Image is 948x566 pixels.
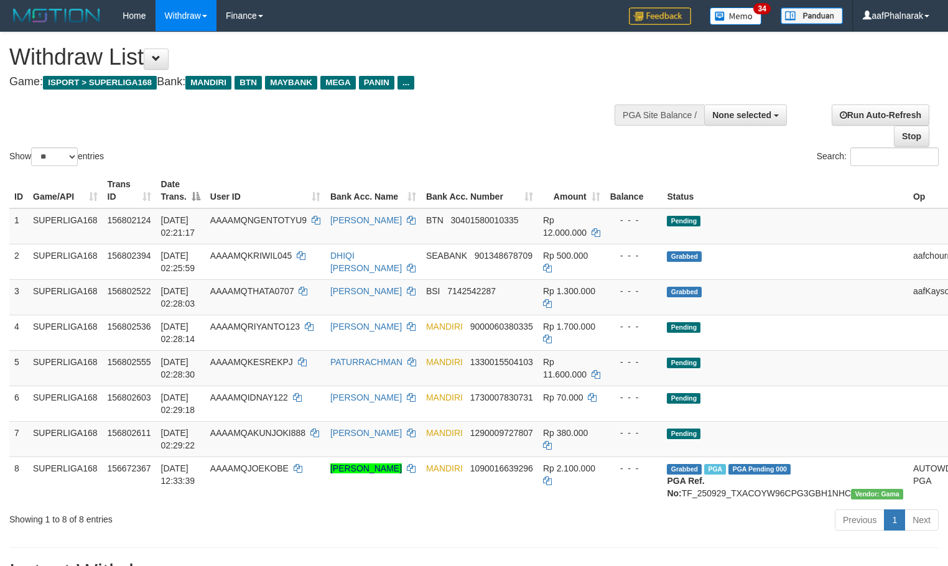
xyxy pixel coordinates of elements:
th: Bank Acc. Name: activate to sort column ascending [325,173,421,208]
a: Run Auto-Refresh [832,104,929,126]
span: AAAAMQJOEKOBE [210,463,289,473]
span: BTN [235,76,262,90]
td: SUPERLIGA168 [28,386,103,421]
a: [PERSON_NAME] [330,392,402,402]
span: None selected [712,110,771,120]
span: Rp 70.000 [543,392,583,402]
span: [DATE] 02:28:30 [161,357,195,379]
a: Stop [894,126,929,147]
span: Pending [667,429,700,439]
td: SUPERLIGA168 [28,457,103,504]
span: PANIN [359,76,394,90]
button: None selected [704,104,787,126]
span: [DATE] 02:28:03 [161,286,195,309]
span: BTN [426,215,444,225]
th: Trans ID: activate to sort column ascending [103,173,156,208]
span: AAAAMQIDNAY122 [210,392,288,402]
div: - - - [610,214,658,226]
span: 156802522 [108,286,151,296]
td: 7 [9,421,28,457]
span: ISPORT > SUPERLIGA168 [43,76,157,90]
span: Rp 1.300.000 [543,286,595,296]
a: [PERSON_NAME] [330,463,402,473]
td: 3 [9,279,28,315]
span: MEGA [320,76,356,90]
span: MANDIRI [426,357,463,367]
span: AAAAMQNGENTOTYU9 [210,215,307,225]
span: Rp 500.000 [543,251,588,261]
th: Amount: activate to sort column ascending [538,173,605,208]
span: 156802124 [108,215,151,225]
span: AAAAMQKRIWIL045 [210,251,292,261]
div: - - - [610,320,658,333]
div: - - - [610,249,658,262]
td: SUPERLIGA168 [28,350,103,386]
a: [PERSON_NAME] [330,428,402,438]
span: Grabbed [667,287,702,297]
td: 8 [9,457,28,504]
span: Rp 1.700.000 [543,322,595,332]
div: - - - [610,285,658,297]
img: Button%20Memo.svg [710,7,762,25]
span: Vendor URL: https://trx31.1velocity.biz [851,489,903,499]
td: 5 [9,350,28,386]
span: SEABANK [426,251,467,261]
th: ID [9,173,28,208]
span: 156802536 [108,322,151,332]
a: [PERSON_NAME] [330,322,402,332]
th: Balance [605,173,662,208]
th: Bank Acc. Number: activate to sort column ascending [421,173,538,208]
span: ... [397,76,414,90]
span: AAAAMQRIYANTO123 [210,322,300,332]
span: MANDIRI [426,463,463,473]
span: Copy 1330015504103 to clipboard [470,357,533,367]
img: panduan.png [781,7,843,24]
div: - - - [610,391,658,404]
th: Date Trans.: activate to sort column descending [156,173,205,208]
span: Copy 9000060380335 to clipboard [470,322,533,332]
img: MOTION_logo.png [9,6,104,25]
span: Marked by aafsengchandara [704,464,726,475]
td: SUPERLIGA168 [28,421,103,457]
td: SUPERLIGA168 [28,315,103,350]
div: - - - [610,356,658,368]
label: Search: [817,147,939,166]
span: Copy 1730007830731 to clipboard [470,392,533,402]
td: 1 [9,208,28,244]
span: Copy 1290009727807 to clipboard [470,428,533,438]
span: MANDIRI [185,76,231,90]
td: SUPERLIGA168 [28,279,103,315]
span: Copy 901348678709 to clipboard [475,251,532,261]
span: [DATE] 02:29:18 [161,392,195,415]
span: [DATE] 02:21:17 [161,215,195,238]
span: Copy 30401580010335 to clipboard [451,215,519,225]
span: 34 [753,3,770,14]
span: AAAAMQKESREKPJ [210,357,293,367]
a: 1 [884,509,905,531]
h1: Withdraw List [9,45,620,70]
span: [DATE] 02:29:22 [161,428,195,450]
span: BSI [426,286,440,296]
span: Pending [667,358,700,368]
span: 156802611 [108,428,151,438]
span: AAAAMQAKUNJOKI888 [210,428,305,438]
img: Feedback.jpg [629,7,691,25]
span: [DATE] 12:33:39 [161,463,195,486]
a: Previous [835,509,885,531]
a: PATURRACHMAN [330,357,402,367]
span: Grabbed [667,464,702,475]
td: SUPERLIGA168 [28,244,103,279]
span: MANDIRI [426,392,463,402]
span: Copy 7142542287 to clipboard [447,286,496,296]
span: 156802394 [108,251,151,261]
span: Rp 380.000 [543,428,588,438]
select: Showentries [31,147,78,166]
span: 156672367 [108,463,151,473]
span: Copy 1090016639296 to clipboard [470,463,533,473]
span: Pending [667,393,700,404]
div: - - - [610,462,658,475]
a: [PERSON_NAME] [330,215,402,225]
td: 2 [9,244,28,279]
a: Next [904,509,939,531]
a: DHIQI [PERSON_NAME] [330,251,402,273]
